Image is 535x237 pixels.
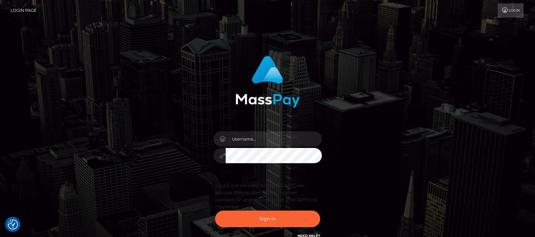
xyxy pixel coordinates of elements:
img: MassPay Login [235,56,300,108]
a: Login Page [11,3,37,18]
button: Consent Preferences [8,219,18,230]
div: Could not connect to the reCAPTCHA service. Please check your internet connection and reload to g... [215,182,320,211]
input: Username... [226,131,322,147]
img: Revisit consent button [8,219,18,230]
button: Sign in [215,211,320,227]
a: Login [498,3,523,18]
